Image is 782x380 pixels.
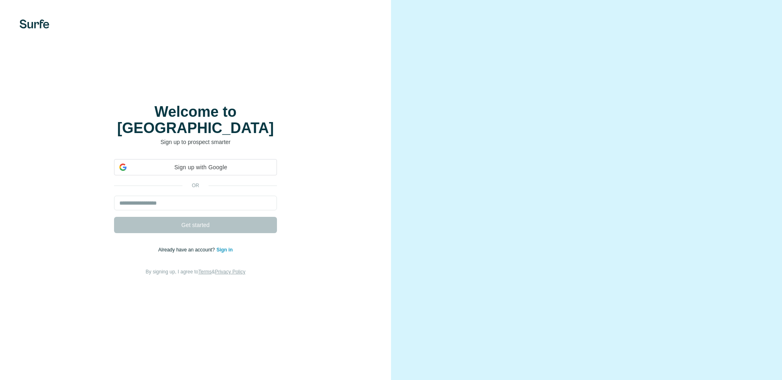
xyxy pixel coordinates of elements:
span: Sign up with Google [130,163,272,172]
div: Sign up with Google [114,159,277,175]
p: Sign up to prospect smarter [114,138,277,146]
a: Privacy Policy [215,269,246,275]
span: By signing up, I agree to & [146,269,246,275]
span: Already have an account? [158,247,217,253]
h1: Welcome to [GEOGRAPHIC_DATA] [114,104,277,136]
a: Terms [198,269,212,275]
img: Surfe's logo [20,20,49,28]
a: Sign in [216,247,233,253]
p: or [182,182,209,189]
